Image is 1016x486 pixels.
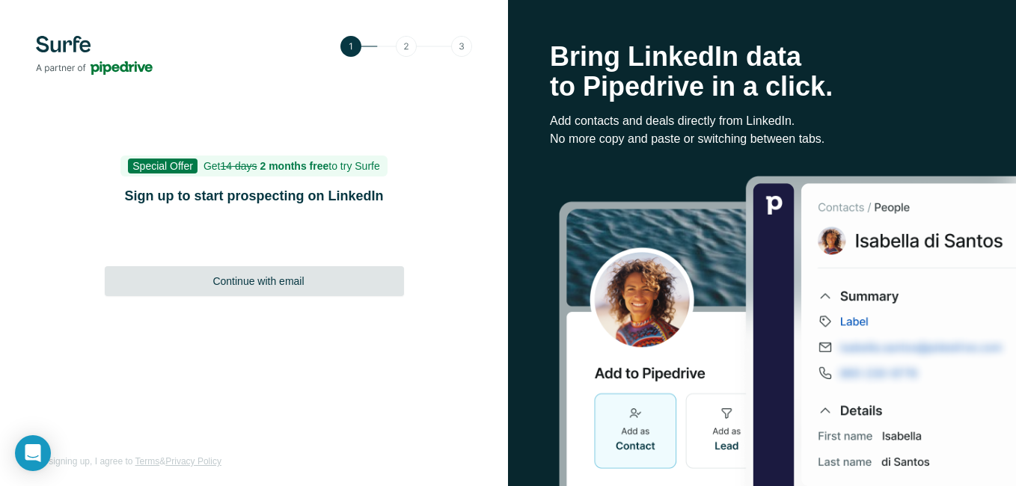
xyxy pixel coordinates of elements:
[36,36,153,75] img: Surfe's logo
[212,274,304,289] span: Continue with email
[550,112,974,130] p: Add contacts and deals directly from LinkedIn.
[340,36,472,57] img: Step 1
[550,130,974,148] p: No more copy and paste or switching between tabs.
[159,456,165,467] span: &
[260,160,328,172] b: 2 months free
[203,160,380,172] span: Get to try Surfe
[15,435,51,471] div: Open Intercom Messenger
[97,226,411,259] iframe: Sign in with Google Button
[128,159,198,173] span: Special Offer
[135,456,160,467] a: Terms
[559,175,1016,486] img: Surfe Stock Photo - Selling good vibes
[105,185,404,206] h1: Sign up to start prospecting on LinkedIn
[36,456,132,467] span: By signing up, I agree to
[165,456,221,467] a: Privacy Policy
[709,15,1001,189] iframe: Sign in with Google Dialogue
[550,42,974,102] h1: Bring LinkedIn data to Pipedrive in a click.
[221,160,257,172] s: 14 days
